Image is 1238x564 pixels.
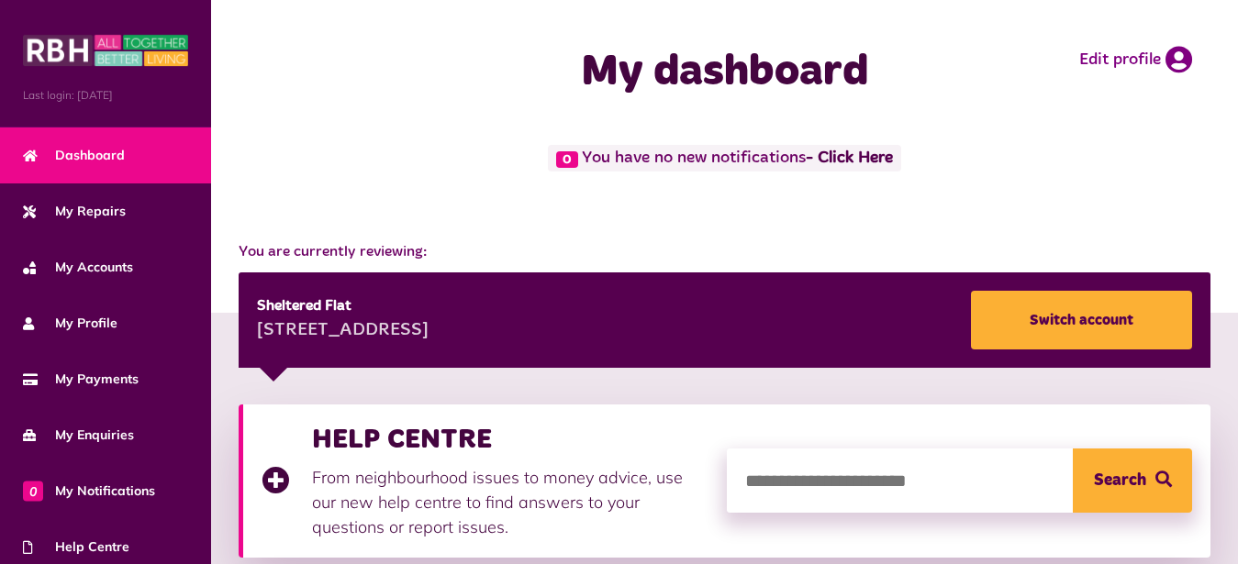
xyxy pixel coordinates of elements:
[23,32,188,69] img: MyRBH
[23,202,126,221] span: My Repairs
[23,537,129,557] span: Help Centre
[23,481,43,501] span: 0
[239,241,1210,263] span: You are currently reviewing:
[486,46,964,99] h1: My dashboard
[971,291,1192,349] a: Switch account
[1073,448,1192,513] button: Search
[23,370,139,389] span: My Payments
[312,465,708,539] p: From neighbourhood issues to money advice, use our new help centre to find answers to your questi...
[23,87,188,104] span: Last login: [DATE]
[806,150,893,167] a: - Click Here
[257,295,429,317] div: Sheltered Flat
[548,145,901,171] span: You have no new notifications
[23,258,133,277] span: My Accounts
[23,426,134,445] span: My Enquiries
[23,146,125,165] span: Dashboard
[257,317,429,345] div: [STREET_ADDRESS]
[1079,46,1192,73] a: Edit profile
[23,481,155,501] span: My Notifications
[23,314,117,333] span: My Profile
[1094,448,1146,513] span: Search
[556,151,578,168] span: 0
[312,423,708,456] h3: HELP CENTRE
